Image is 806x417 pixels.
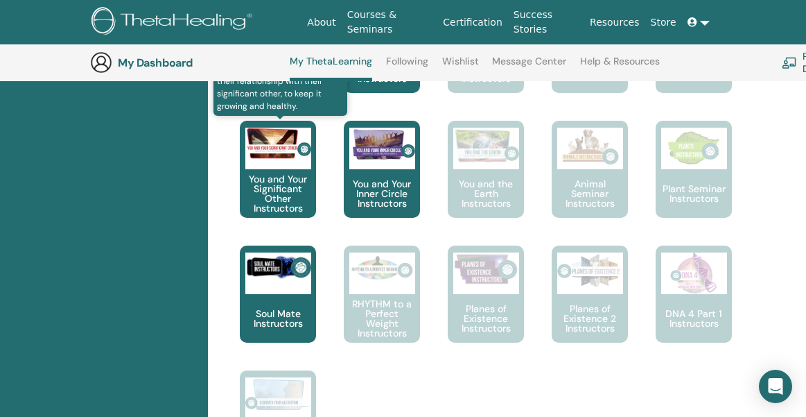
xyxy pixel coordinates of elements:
[552,121,628,246] a: Animal Seminar Instructors Animal Seminar Instructors
[349,253,415,285] img: RHYTHM to a Perfect Weight Instructors
[349,128,415,161] img: You and Your Inner Circle Instructors
[557,253,623,289] img: Planes of Existence 2 Instructors
[240,121,316,246] a: Teach people how to work on their relationship with their significant other, to keep it growing a...
[240,309,316,328] p: Soul Mate Instructors
[552,304,628,333] p: Planes of Existence 2 Instructors
[240,246,316,371] a: Soul Mate Instructors Soul Mate Instructors
[245,377,311,411] img: Discover Your Algorithm Instructors
[344,121,420,246] a: You and Your Inner Circle Instructors You and Your Inner Circle Instructors
[661,253,727,294] img: DNA 4 Part 1 Instructors
[759,370,792,403] div: Open Intercom Messenger
[552,246,628,371] a: Planes of Existence 2 Instructors Planes of Existence 2 Instructors
[344,246,420,371] a: RHYTHM to a Perfect Weight Instructors RHYTHM to a Perfect Weight Instructors
[557,128,623,169] img: Animal Seminar Instructors
[386,56,428,78] a: Following
[492,56,566,78] a: Message Center
[213,59,347,116] span: Teach people how to work on their relationship with their significant other, to keep it growing a...
[656,184,732,203] p: Plant Seminar Instructors
[90,51,112,74] img: generic-user-icon.jpg
[448,304,524,333] p: Planes of Existence Instructors
[661,128,727,169] img: Plant Seminar Instructors
[584,10,645,35] a: Resources
[448,179,524,208] p: You and the Earth Instructors
[656,246,732,371] a: DNA 4 Part 1 Instructors DNA 4 Part 1 Instructors
[245,128,311,159] img: You and Your Significant Other Instructors
[301,10,341,35] a: About
[344,179,420,208] p: You and Your Inner Circle Instructors
[645,10,682,35] a: Store
[453,128,519,164] img: You and the Earth Instructors
[552,179,628,208] p: Animal Seminar Instructors
[290,56,372,81] a: My ThetaLearning
[508,2,584,42] a: Success Stories
[448,246,524,371] a: Planes of Existence Instructors Planes of Existence Instructors
[240,174,316,213] p: You and Your Significant Other Instructors
[448,54,524,83] p: Disease and Disorder Instructors
[580,56,660,78] a: Help & Resources
[442,56,479,78] a: Wishlist
[437,10,507,35] a: Certification
[344,54,420,83] p: World Relations Instructors
[344,299,420,338] p: RHYTHM to a Perfect Weight Instructors
[342,2,438,42] a: Courses & Seminars
[245,253,311,282] img: Soul Mate Instructors
[118,56,256,69] h3: My Dashboard
[91,7,257,38] img: logo.png
[782,57,797,68] img: chalkboard-teacher.svg
[453,253,519,287] img: Planes of Existence Instructors
[656,121,732,246] a: Plant Seminar Instructors Plant Seminar Instructors
[448,121,524,246] a: You and the Earth Instructors You and the Earth Instructors
[656,309,732,328] p: DNA 4 Part 1 Instructors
